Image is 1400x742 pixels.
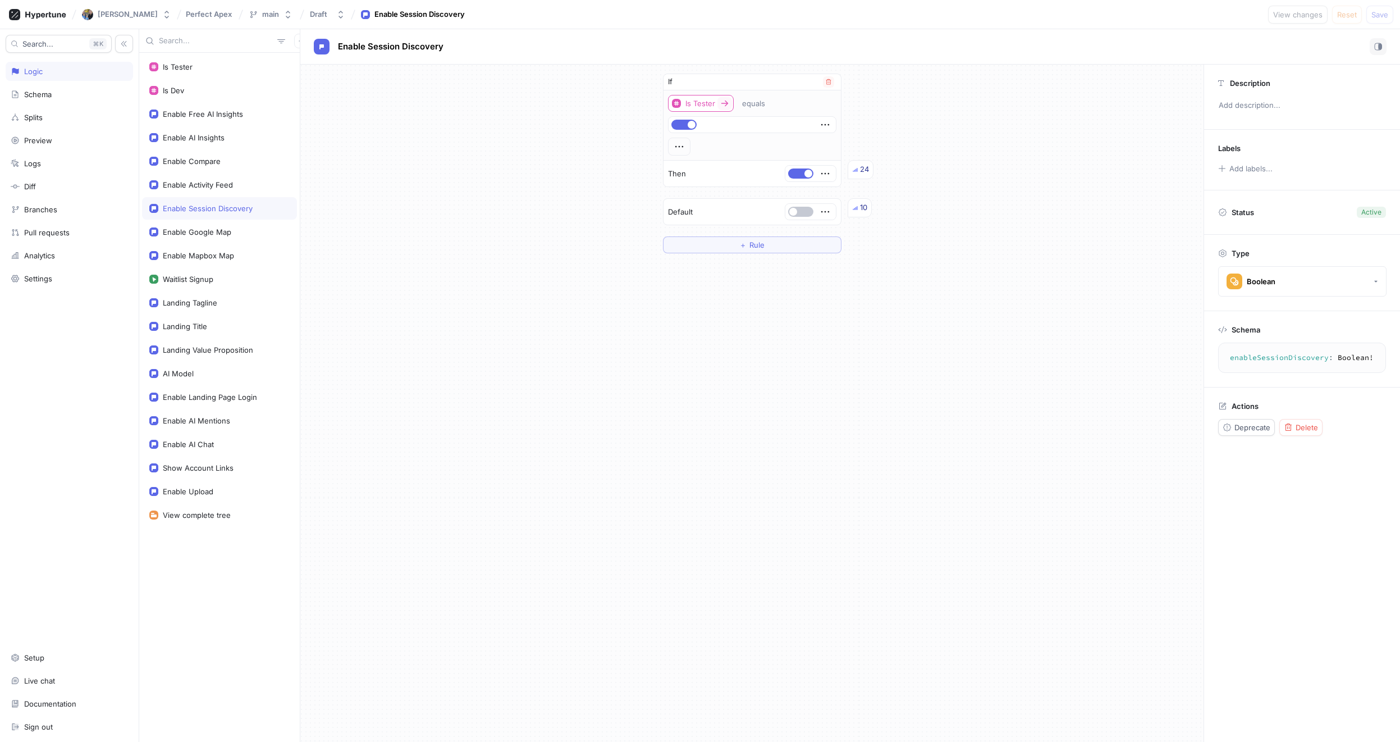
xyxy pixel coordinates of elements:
[860,164,869,175] div: 24
[1337,11,1357,18] span: Reset
[163,251,234,260] div: Enable Mapbox Map
[1232,204,1254,220] p: Status
[737,95,781,112] button: equals
[1218,419,1275,436] button: Deprecate
[749,242,765,248] span: Rule
[739,242,747,248] span: ＋
[89,38,107,49] div: K
[163,204,253,213] div: Enable Session Discovery
[163,298,217,307] div: Landing Tagline
[186,10,232,18] span: Perfect Apex
[1366,6,1393,24] button: Save
[163,133,225,142] div: Enable AI Insights
[163,345,253,354] div: Landing Value Proposition
[163,110,243,119] div: Enable Free AI Insights
[24,159,41,168] div: Logs
[24,251,55,260] div: Analytics
[163,86,184,95] div: Is Dev
[163,157,221,166] div: Enable Compare
[24,228,70,237] div: Pull requests
[163,416,230,425] div: Enable AI Mentions
[24,653,44,662] div: Setup
[24,113,43,122] div: Splits
[24,67,43,76] div: Logic
[82,9,93,20] img: User
[163,227,231,236] div: Enable Google Map
[310,10,327,19] div: Draft
[1214,96,1390,115] p: Add description...
[24,722,53,731] div: Sign out
[163,180,233,189] div: Enable Activity Feed
[1232,325,1260,334] p: Schema
[1214,161,1276,176] button: Add labels...
[668,95,734,112] button: Is Tester
[1223,348,1381,368] textarea: enableSessionDiscovery: Boolean!
[24,182,36,191] div: Diff
[98,10,158,19] div: [PERSON_NAME]
[159,35,273,47] input: Search...
[1371,11,1388,18] span: Save
[1230,79,1270,88] p: Description
[1296,424,1318,431] span: Delete
[163,62,193,71] div: Is Tester
[1361,207,1381,217] div: Active
[1232,249,1250,258] p: Type
[668,169,686,180] p: Then
[1273,11,1323,18] span: View changes
[668,76,672,88] p: If
[1268,6,1328,24] button: View changes
[24,274,52,283] div: Settings
[860,202,867,213] div: 10
[24,676,55,685] div: Live chat
[742,99,765,108] div: equals
[663,236,841,253] button: ＋Rule
[163,440,214,449] div: Enable AI Chat
[163,322,207,331] div: Landing Title
[685,99,715,108] div: Is Tester
[163,487,213,496] div: Enable Upload
[1332,6,1362,24] button: Reset
[24,699,76,708] div: Documentation
[305,5,350,24] button: Draft
[77,4,176,25] button: User[PERSON_NAME]
[24,205,57,214] div: Branches
[6,694,133,713] a: Documentation
[163,369,194,378] div: AI Model
[262,10,279,19] div: main
[1232,402,1259,411] p: Actions
[163,463,234,472] div: Show Account Links
[668,207,693,218] p: Default
[6,35,112,53] button: Search...K
[1279,419,1323,436] button: Delete
[24,136,52,145] div: Preview
[22,40,53,47] span: Search...
[1247,277,1275,286] div: Boolean
[338,42,443,51] span: Enable Session Discovery
[1218,144,1241,153] p: Labels
[244,5,297,24] button: main
[163,511,231,520] div: View complete tree
[163,275,213,284] div: Waitlist Signup
[374,9,465,20] div: Enable Session Discovery
[24,90,52,99] div: Schema
[1218,266,1387,297] button: Boolean
[163,393,257,402] div: Enable Landing Page Login
[1234,424,1270,431] span: Deprecate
